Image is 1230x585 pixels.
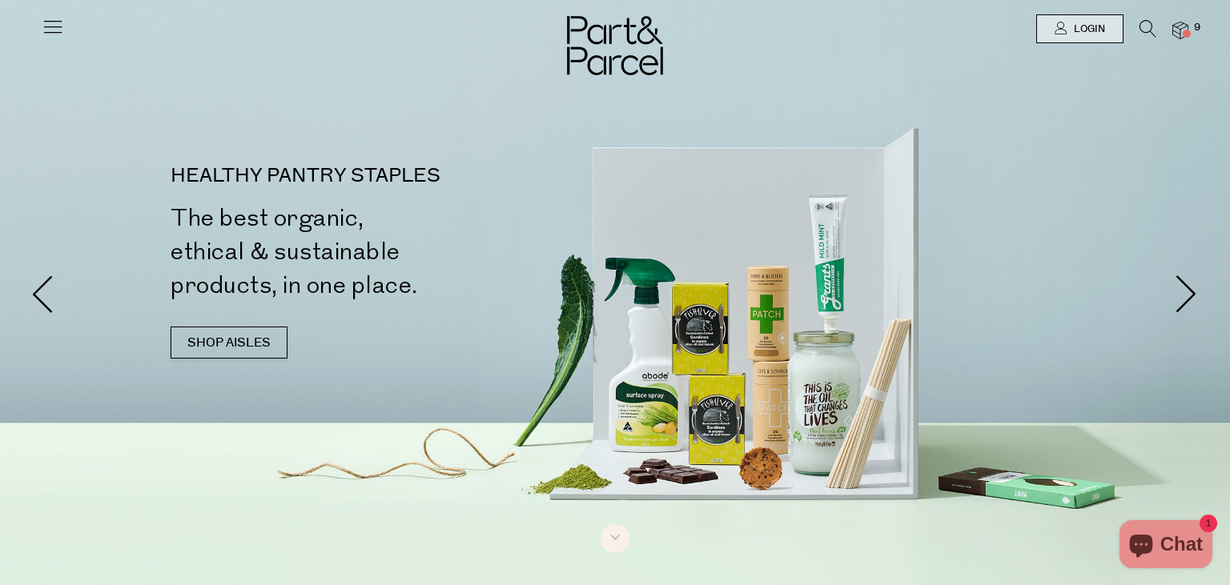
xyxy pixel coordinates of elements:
[567,16,663,75] img: Part&Parcel
[171,202,621,303] h2: The best organic, ethical & sustainable products, in one place.
[171,327,287,359] a: SHOP AISLES
[171,166,621,186] p: HEALTHY PANTRY STAPLES
[1190,21,1204,35] span: 9
[1115,520,1217,572] inbox-online-store-chat: Shopify online store chat
[1070,22,1105,36] span: Login
[1036,14,1123,43] a: Login
[1172,22,1188,38] a: 9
